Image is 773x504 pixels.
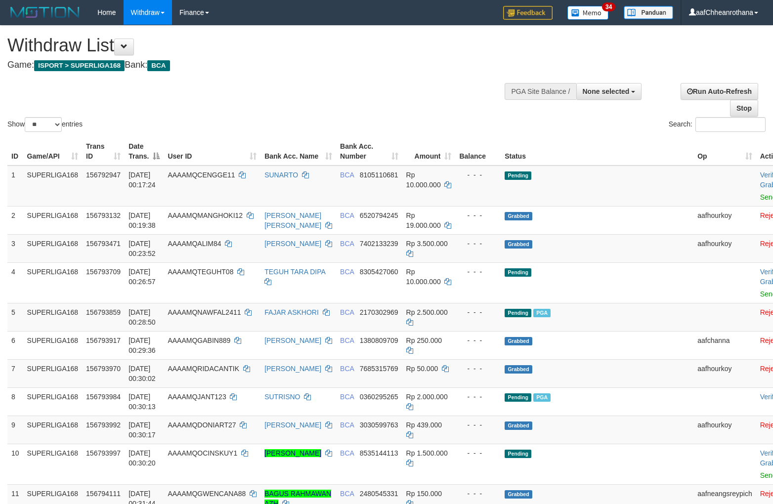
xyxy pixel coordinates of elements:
td: SUPERLIGA168 [23,331,83,359]
span: BCA [340,211,354,219]
td: 1 [7,166,23,207]
td: SUPERLIGA168 [23,166,83,207]
span: Rp 150.000 [406,490,442,498]
th: Date Trans.: activate to sort column descending [125,137,164,166]
a: SUTRISNO [264,393,300,401]
a: [PERSON_NAME] [264,336,321,344]
span: AAAAMQALIM84 [168,240,221,248]
th: Op: activate to sort column ascending [693,137,756,166]
td: 2 [7,206,23,234]
span: Rp 1.500.000 [406,449,448,457]
span: Copy 1380809709 to clipboard [360,336,398,344]
span: Rp 10.000.000 [406,268,441,286]
span: Grabbed [505,490,532,499]
td: 5 [7,303,23,331]
th: Amount: activate to sort column ascending [402,137,456,166]
h1: Withdraw List [7,36,506,55]
td: 9 [7,416,23,444]
span: [DATE] 00:19:38 [129,211,156,229]
span: 156793992 [86,421,121,429]
td: aafchanna [693,331,756,359]
span: Pending [505,450,531,458]
td: SUPERLIGA168 [23,416,83,444]
span: Rp 19.000.000 [406,211,441,229]
a: TEGUH TARA DIPA [264,268,325,276]
div: - - - [459,489,497,499]
span: Copy 3030599763 to clipboard [360,421,398,429]
span: BCA [340,240,354,248]
span: 156792947 [86,171,121,179]
td: SUPERLIGA168 [23,234,83,262]
span: Grabbed [505,365,532,374]
span: AAAAMQGWENCANA88 [168,490,246,498]
span: Grabbed [505,240,532,249]
th: Balance [455,137,501,166]
div: - - - [459,267,497,277]
span: BCA [340,365,354,373]
td: 8 [7,387,23,416]
td: SUPERLIGA168 [23,387,83,416]
span: Grabbed [505,421,532,430]
span: AAAAMQOCINSKUY1 [168,449,237,457]
span: Pending [505,393,531,402]
th: Bank Acc. Number: activate to sort column ascending [336,137,402,166]
span: [DATE] 00:30:20 [129,449,156,467]
span: BCA [340,490,354,498]
span: BCA [340,421,354,429]
input: Search: [695,117,766,132]
div: - - - [459,307,497,317]
span: 156793997 [86,449,121,457]
span: 156793984 [86,393,121,401]
span: [DATE] 00:26:57 [129,268,156,286]
td: aafhourkoy [693,206,756,234]
img: Button%20Memo.svg [567,6,609,20]
span: Marked by aafnonsreyleab [533,309,551,317]
span: 156794111 [86,490,121,498]
span: 156793709 [86,268,121,276]
a: [PERSON_NAME] [264,449,321,457]
span: Copy 6520794245 to clipboard [360,211,398,219]
button: None selected [576,83,642,100]
span: Pending [505,309,531,317]
td: 7 [7,359,23,387]
span: Copy 8105110681 to clipboard [360,171,398,179]
span: 156793917 [86,336,121,344]
span: 156793970 [86,365,121,373]
a: [PERSON_NAME] [264,365,321,373]
span: Copy 0360295265 to clipboard [360,393,398,401]
span: BCA [340,308,354,316]
a: SUNARTO [264,171,298,179]
span: Copy 2170302969 to clipboard [360,308,398,316]
span: None selected [583,87,630,95]
span: [DATE] 00:30:02 [129,365,156,382]
div: - - - [459,170,497,180]
span: BCA [340,336,354,344]
span: Rp 250.000 [406,336,442,344]
span: Copy 8535144113 to clipboard [360,449,398,457]
select: Showentries [25,117,62,132]
span: 156793859 [86,308,121,316]
span: Rp 2.000.000 [406,393,448,401]
div: - - - [459,420,497,430]
span: AAAAMQGABIN889 [168,336,230,344]
span: Copy 7685315769 to clipboard [360,365,398,373]
th: Game/API: activate to sort column ascending [23,137,83,166]
span: Pending [505,171,531,180]
span: [DATE] 00:30:13 [129,393,156,411]
span: BCA [340,171,354,179]
span: [DATE] 00:28:50 [129,308,156,326]
span: AAAAMQMANGHOKI12 [168,211,243,219]
span: Copy 7402133239 to clipboard [360,240,398,248]
span: Copy 2480545331 to clipboard [360,490,398,498]
span: Copy 8305427060 to clipboard [360,268,398,276]
span: BCA [340,449,354,457]
span: Grabbed [505,337,532,345]
span: Rp 3.500.000 [406,240,448,248]
span: [DATE] 00:17:24 [129,171,156,189]
a: Stop [730,100,758,117]
th: User ID: activate to sort column ascending [164,137,260,166]
td: SUPERLIGA168 [23,206,83,234]
td: aafhourkoy [693,359,756,387]
label: Search: [669,117,766,132]
span: ISPORT > SUPERLIGA168 [34,60,125,71]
